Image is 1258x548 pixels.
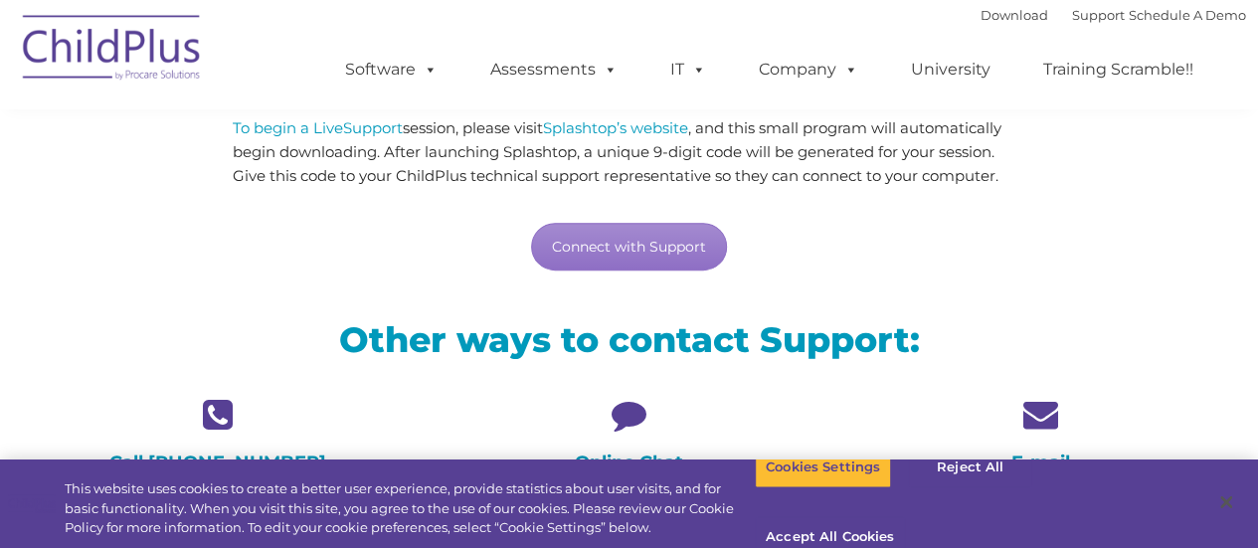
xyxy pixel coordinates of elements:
a: Support [1072,7,1125,23]
a: To begin a LiveSupport [233,118,403,137]
a: Connect with Support [531,223,727,271]
a: Schedule A Demo [1129,7,1246,23]
div: This website uses cookies to create a better user experience, provide statistics about user visit... [65,479,755,538]
font: | [981,7,1246,23]
a: University [891,50,1010,90]
h4: E-mail [849,452,1230,473]
a: IT [650,50,726,90]
p: session, please visit , and this small program will automatically begin downloading. After launch... [233,116,1025,188]
h4: Call [PHONE_NUMBER] [28,452,409,473]
button: Close [1204,480,1248,524]
h2: Other ways to contact Support: [28,317,1231,362]
a: Assessments [470,50,637,90]
button: Cookies Settings [755,447,891,488]
img: ChildPlus by Procare Solutions [13,1,212,100]
a: Training Scramble!! [1023,50,1213,90]
a: Software [325,50,457,90]
button: Reject All [908,447,1032,488]
a: Company [739,50,878,90]
a: Download [981,7,1048,23]
h4: Online Chat [439,452,819,473]
a: Splashtop’s website [543,118,688,137]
